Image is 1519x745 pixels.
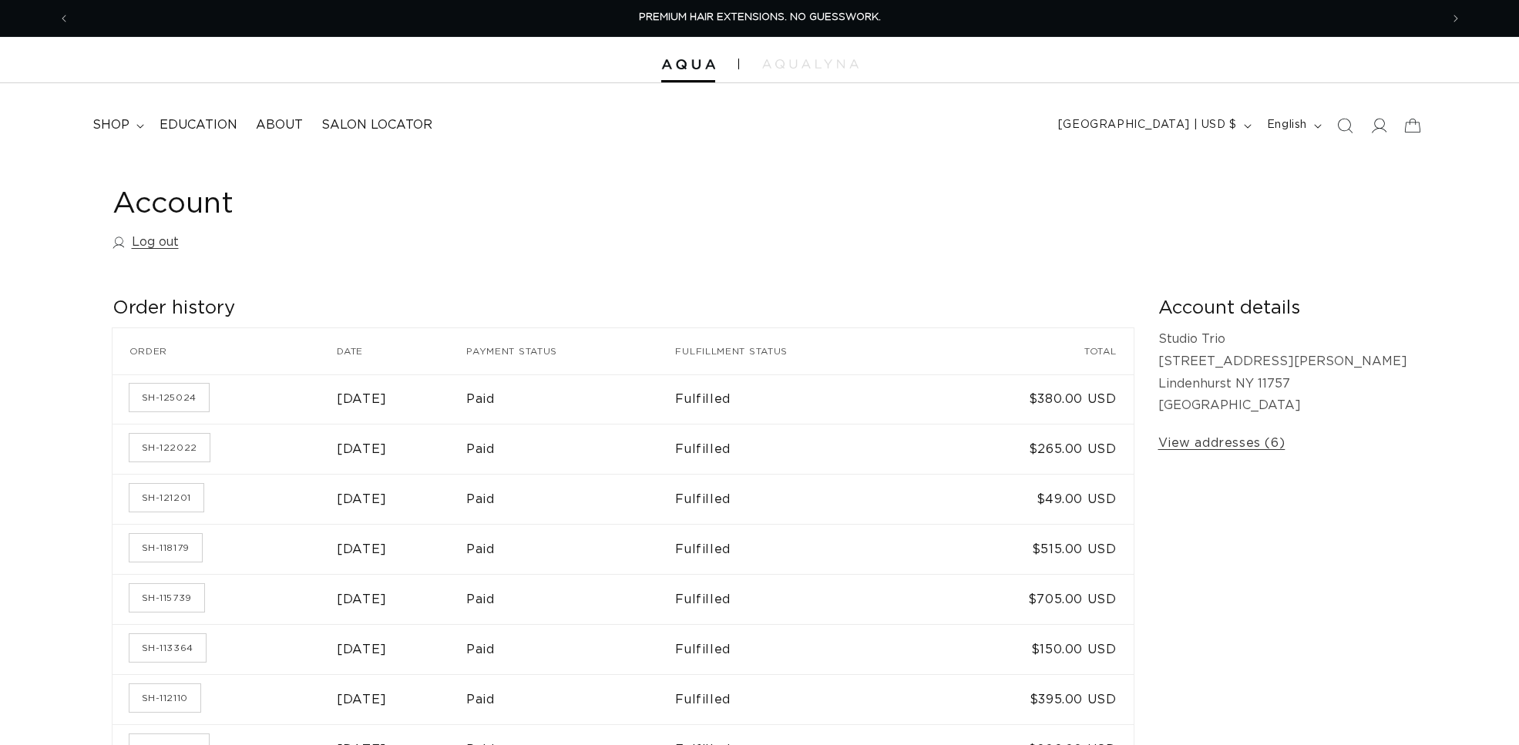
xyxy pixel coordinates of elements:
[926,328,1134,374] th: Total
[337,328,466,374] th: Date
[312,108,442,143] a: Salon Locator
[1328,109,1362,143] summary: Search
[926,474,1134,524] td: $49.00 USD
[639,12,881,22] span: PREMIUM HAIR EXTENSIONS. NO GUESSWORK.
[321,117,432,133] span: Salon Locator
[129,634,206,662] a: Order number SH-113364
[926,424,1134,474] td: $265.00 USD
[466,374,675,425] td: Paid
[160,117,237,133] span: Education
[337,543,387,555] time: [DATE]
[129,534,202,562] a: Order number SH-118179
[466,424,675,474] td: Paid
[129,434,210,461] a: Order number SH-122022
[337,443,387,455] time: [DATE]
[466,328,675,374] th: Payment status
[466,674,675,724] td: Paid
[1439,4,1473,33] button: Next announcement
[661,59,715,70] img: Aqua Hair Extensions
[762,59,859,69] img: aqualyna.com
[1158,297,1407,320] h2: Account details
[1158,328,1407,417] p: Studio Trio [STREET_ADDRESS][PERSON_NAME] Lindenhurst NY 11757 [GEOGRAPHIC_DATA]
[337,593,387,606] time: [DATE]
[675,674,926,724] td: Fulfilled
[1258,111,1328,140] button: English
[926,524,1134,574] td: $515.00 USD
[466,474,675,524] td: Paid
[129,384,209,411] a: Order number SH-125024
[113,186,1407,223] h1: Account
[926,624,1134,674] td: $150.00 USD
[247,108,312,143] a: About
[1058,117,1237,133] span: [GEOGRAPHIC_DATA] | USD $
[675,374,926,425] td: Fulfilled
[675,424,926,474] td: Fulfilled
[675,524,926,574] td: Fulfilled
[337,693,387,706] time: [DATE]
[129,584,204,612] a: Order number SH-115739
[466,624,675,674] td: Paid
[337,643,387,656] time: [DATE]
[926,674,1134,724] td: $395.00 USD
[92,117,129,133] span: shop
[337,493,387,505] time: [DATE]
[1267,117,1307,133] span: English
[150,108,247,143] a: Education
[466,574,675,624] td: Paid
[926,574,1134,624] td: $705.00 USD
[113,231,179,253] a: Log out
[129,484,203,512] a: Order number SH-121201
[129,684,200,712] a: Order number SH-112110
[256,117,303,133] span: About
[675,624,926,674] td: Fulfilled
[113,328,338,374] th: Order
[47,4,81,33] button: Previous announcement
[675,474,926,524] td: Fulfilled
[1049,111,1258,140] button: [GEOGRAPHIC_DATA] | USD $
[675,328,926,374] th: Fulfillment status
[675,574,926,624] td: Fulfilled
[83,108,150,143] summary: shop
[337,393,387,405] time: [DATE]
[466,524,675,574] td: Paid
[926,374,1134,425] td: $380.00 USD
[1158,432,1285,455] a: View addresses (6)
[113,297,1134,320] h2: Order history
